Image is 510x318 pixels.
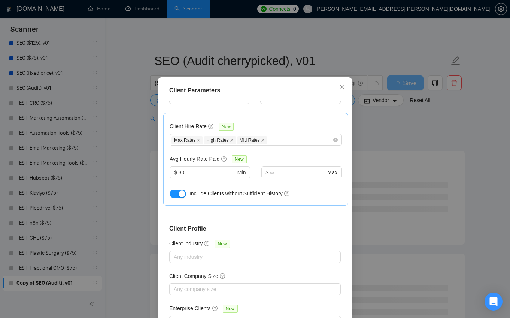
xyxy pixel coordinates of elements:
[169,86,341,95] div: Client Parameters
[219,123,234,131] span: New
[333,138,338,142] span: close-circle
[485,292,503,310] div: Open Intercom Messenger
[170,122,207,130] h5: Client Hire Rate
[215,240,230,248] span: New
[270,168,326,177] input: ∞
[169,224,341,233] h4: Client Profile
[212,305,218,311] span: question-circle
[171,136,203,144] span: Max Rates
[204,240,210,246] span: question-circle
[169,239,203,247] h5: Client Industry
[332,77,352,97] button: Close
[339,84,345,90] span: close
[232,155,247,163] span: New
[237,136,267,144] span: Mid Rates
[170,155,220,163] h5: Avg Hourly Rate Paid
[174,168,177,177] span: $
[197,138,200,142] span: close
[237,168,246,177] span: Min
[179,168,236,177] input: 0
[221,156,227,162] span: question-circle
[284,190,290,196] span: question-circle
[169,272,218,280] h5: Client Company Size
[189,190,283,196] span: Include Clients without Sufficient History
[169,304,211,312] h5: Enterprise Clients
[230,138,234,142] span: close
[261,138,265,142] span: close
[208,123,214,129] span: question-circle
[250,166,261,187] div: -
[220,273,226,279] span: question-circle
[328,168,337,177] span: Max
[249,92,260,113] div: -
[204,136,236,144] span: High Rates
[223,304,238,313] span: New
[266,168,269,177] span: $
